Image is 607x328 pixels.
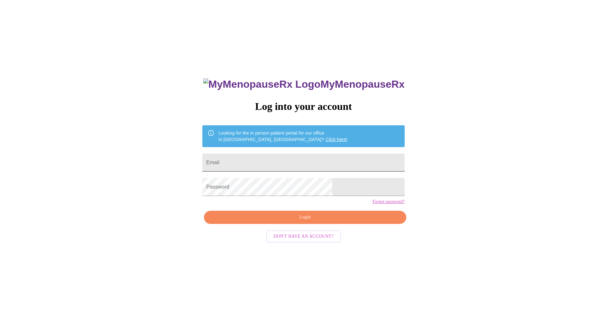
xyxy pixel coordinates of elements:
[218,127,347,145] div: Looking for the in person patient portal for our office in [GEOGRAPHIC_DATA], [GEOGRAPHIC_DATA]?
[266,230,341,243] button: Don't have an account?
[203,78,405,90] h3: MyMenopauseRx
[211,213,399,221] span: Login
[273,233,334,241] span: Don't have an account?
[202,101,404,112] h3: Log into your account
[265,233,342,239] a: Don't have an account?
[372,199,405,204] a: Forgot password?
[203,78,320,90] img: MyMenopauseRx Logo
[326,137,347,142] a: Click here!
[204,211,406,224] button: Login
